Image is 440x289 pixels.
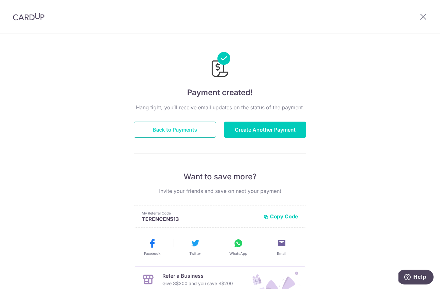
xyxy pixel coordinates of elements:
span: Email [277,251,286,256]
button: Back to Payments [134,122,216,138]
button: Twitter [176,238,214,256]
p: Invite your friends and save on next your payment [134,187,306,195]
button: Email [263,238,301,256]
button: Facebook [133,238,171,256]
p: TERENCEN513 [142,216,258,222]
span: Facebook [144,251,160,256]
img: CardUp [13,13,44,21]
h4: Payment created! [134,87,306,98]
span: WhatsApp [229,251,247,256]
button: Create Another Payment [224,122,306,138]
p: Give S$200 and you save S$200 [162,280,233,287]
button: WhatsApp [219,238,257,256]
iframe: Opens a widget where you can find more information [398,270,434,286]
p: Refer a Business [162,272,233,280]
p: Hang tight, you’ll receive email updates on the status of the payment. [134,104,306,111]
span: Twitter [189,251,201,256]
p: My Referral Code [142,211,258,216]
button: Copy Code [263,213,298,220]
img: Payments [210,52,230,79]
p: Want to save more? [134,172,306,182]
